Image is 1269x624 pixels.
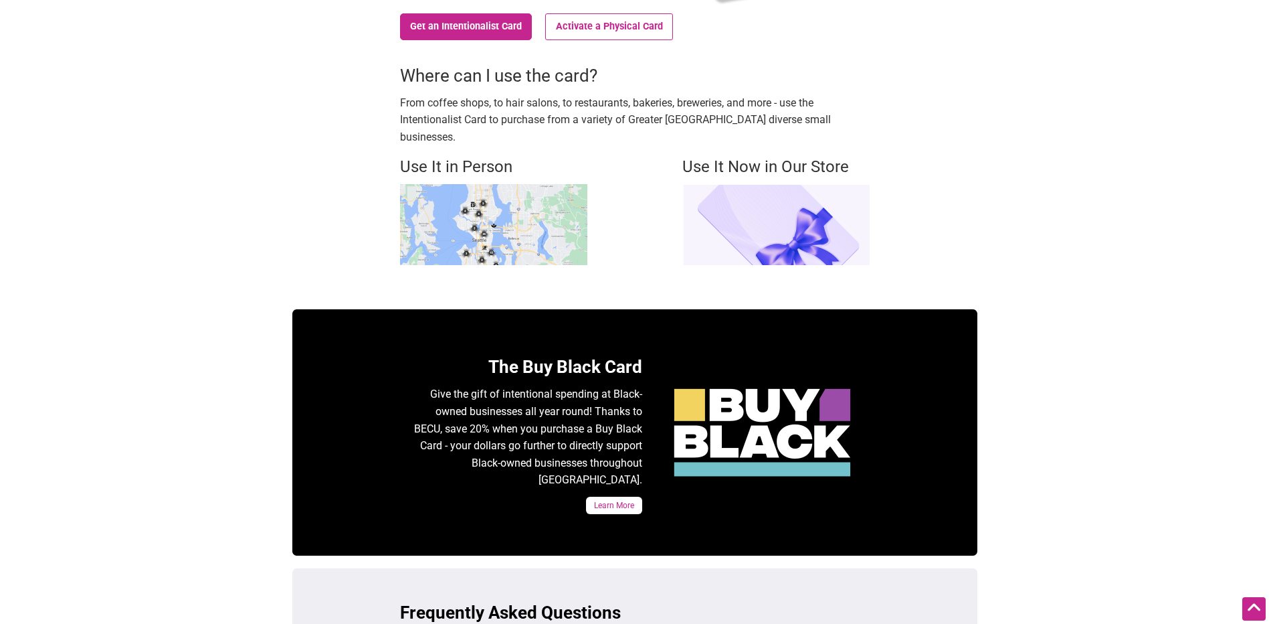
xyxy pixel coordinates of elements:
h4: Use It Now in Our Store [682,156,870,179]
a: Activate a Physical Card [545,13,673,40]
img: Buy Black map [400,184,587,265]
p: Give the gift of intentional spending at Black-owned businesses all year round! Thanks to BECU, s... [413,386,642,489]
img: Intentionalist Store [682,184,870,265]
a: Get an Intentionalist Card [400,13,532,40]
a: Learn More [586,497,642,514]
h3: The Buy Black Card [413,355,642,379]
div: Scroll Back to Top [1242,597,1266,621]
h4: Use It in Person [400,156,587,179]
h3: Where can I use the card? [400,64,870,88]
img: Black Black Friday Card [669,384,856,481]
p: From coffee shops, to hair salons, to restaurants, bakeries, breweries, and more - use the Intent... [400,94,870,146]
